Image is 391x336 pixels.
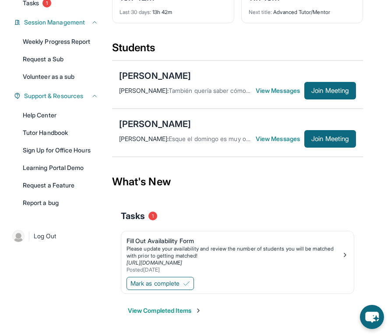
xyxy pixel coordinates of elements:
[18,195,103,211] a: Report a bug
[169,135,298,142] span: Esque el domingo es muy ocupado para mi 🙏
[256,134,304,143] span: View Messages
[304,130,356,148] button: Join Meeting
[120,9,151,15] span: Last 30 days :
[311,136,349,141] span: Join Meeting
[18,177,103,193] a: Request a Feature
[148,212,157,220] span: 1
[18,125,103,141] a: Tutor Handbook
[24,92,83,100] span: Support & Resources
[119,87,169,94] span: [PERSON_NAME] :
[28,231,30,241] span: |
[249,9,272,15] span: Next title :
[121,210,145,222] span: Tasks
[24,18,85,27] span: Session Management
[127,277,194,290] button: Mark as complete
[18,34,103,50] a: Weekly Progress Report
[128,306,202,315] button: View Completed Items
[303,135,310,142] img: Chevron-Right
[311,88,349,93] span: Join Meeting
[18,69,103,85] a: Volunteer as a sub
[21,92,98,100] button: Support & Resources
[9,226,103,246] a: |Log Out
[120,4,227,16] div: 13h 42m
[183,280,190,287] img: Mark as complete
[119,118,191,130] div: [PERSON_NAME]
[130,279,180,288] span: Mark as complete
[360,305,384,329] button: chat-button
[18,51,103,67] a: Request a Sub
[18,160,103,176] a: Learning Portal Demo
[127,237,342,245] div: Fill Out Availability Form
[112,163,363,201] div: What's New
[249,4,356,16] div: Advanced Tutor/Mentor
[127,245,342,259] div: Please update your availability and review the number of students you will be matched with prior ...
[127,259,182,266] a: [URL][DOMAIN_NAME]
[21,18,98,27] button: Session Management
[303,87,310,94] img: Chevron-Right
[119,135,169,142] span: [PERSON_NAME] :
[256,86,304,95] span: View Messages
[18,142,103,158] a: Sign Up for Office Hours
[12,230,25,242] img: user-img
[112,41,363,60] div: Students
[304,82,356,99] button: Join Meeting
[34,232,56,241] span: Log Out
[119,70,191,82] div: [PERSON_NAME]
[121,231,354,275] a: Fill Out Availability FormPlease update your availability and review the number of students you w...
[127,266,342,273] div: Posted [DATE]
[18,107,103,123] a: Help Center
